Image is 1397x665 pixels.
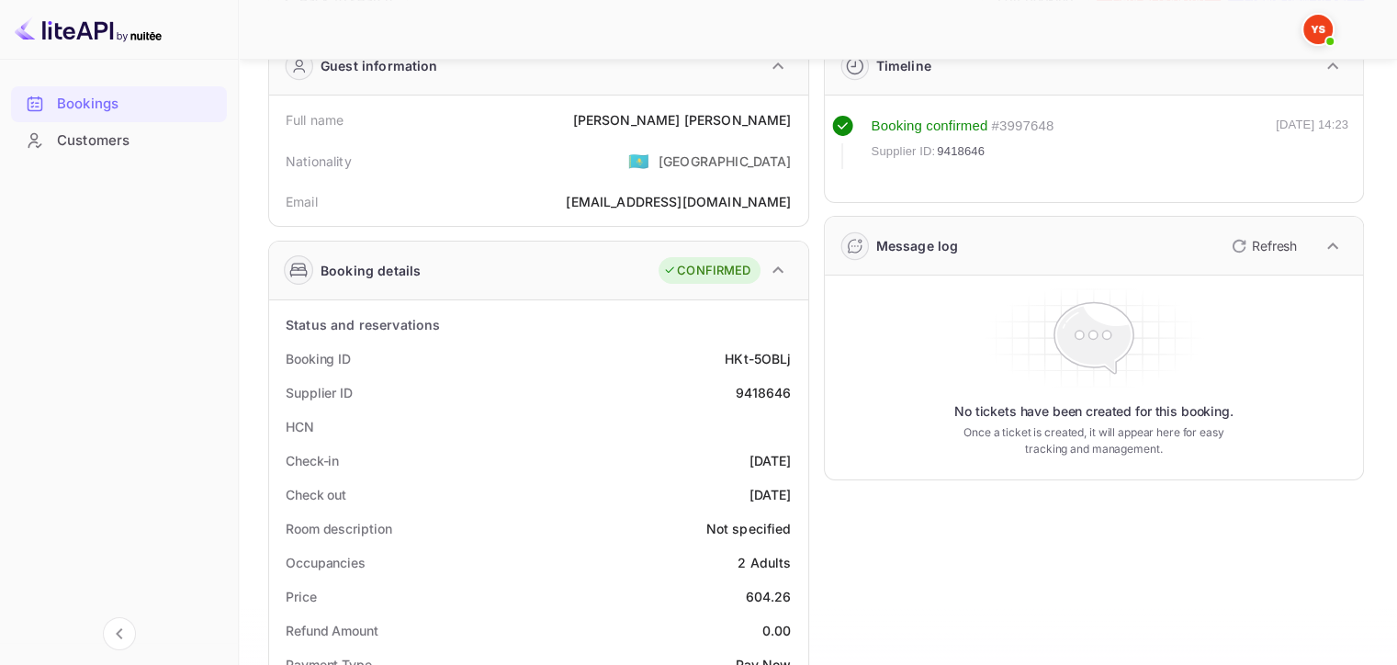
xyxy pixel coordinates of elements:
[286,110,344,130] div: Full name
[286,587,317,606] div: Price
[15,15,162,44] img: LiteAPI logo
[286,485,346,504] div: Check out
[663,262,750,280] div: CONFIRMED
[103,617,136,650] button: Collapse navigation
[572,110,791,130] div: [PERSON_NAME] [PERSON_NAME]
[57,94,218,115] div: Bookings
[872,142,936,161] span: Supplier ID:
[1303,15,1333,44] img: Yandex Support
[762,621,792,640] div: 0.00
[286,417,314,436] div: HCN
[566,192,791,211] div: [EMAIL_ADDRESS][DOMAIN_NAME]
[628,144,649,177] span: United States
[11,86,227,122] div: Bookings
[11,123,227,157] a: Customers
[950,424,1238,457] p: Once a ticket is created, it will appear here for easy tracking and management.
[725,349,791,368] div: HKt-5OBLj
[1221,231,1304,261] button: Refresh
[1276,116,1348,169] div: [DATE] 14:23
[286,315,440,334] div: Status and reservations
[286,621,378,640] div: Refund Amount
[57,130,218,152] div: Customers
[286,519,391,538] div: Room description
[738,553,791,572] div: 2 Adults
[286,192,318,211] div: Email
[876,236,959,255] div: Message log
[11,123,227,159] div: Customers
[286,152,352,171] div: Nationality
[321,56,438,75] div: Guest information
[286,553,366,572] div: Occupancies
[991,116,1053,137] div: # 3997648
[286,349,351,368] div: Booking ID
[11,86,227,120] a: Bookings
[749,451,792,470] div: [DATE]
[735,383,791,402] div: 9418646
[746,587,792,606] div: 604.26
[749,485,792,504] div: [DATE]
[872,116,988,137] div: Booking confirmed
[286,383,353,402] div: Supplier ID
[286,451,339,470] div: Check-in
[937,142,985,161] span: 9418646
[659,152,792,171] div: [GEOGRAPHIC_DATA]
[1252,236,1297,255] p: Refresh
[706,519,792,538] div: Not specified
[876,56,931,75] div: Timeline
[954,402,1234,421] p: No tickets have been created for this booking.
[321,261,421,280] div: Booking details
